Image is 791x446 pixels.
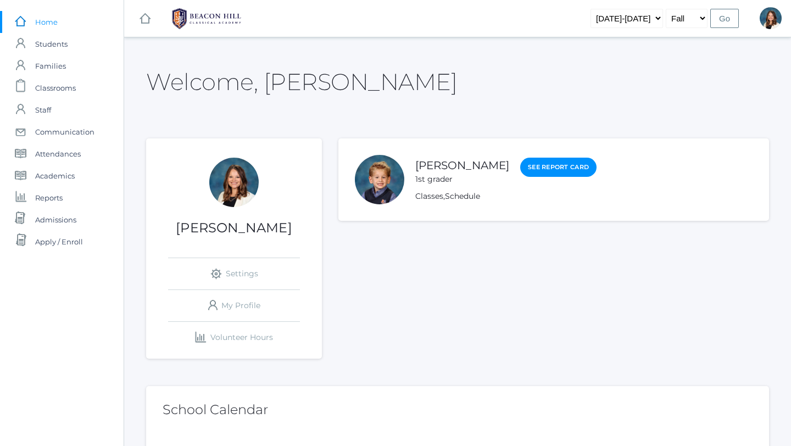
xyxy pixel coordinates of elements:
[163,403,753,417] h2: School Calendar
[168,258,300,289] a: Settings
[415,191,597,202] div: ,
[35,77,76,99] span: Classrooms
[415,174,509,185] div: 1st grader
[35,231,83,253] span: Apply / Enroll
[35,99,51,121] span: Staff
[35,33,68,55] span: Students
[146,221,322,235] h1: [PERSON_NAME]
[35,121,94,143] span: Communication
[760,7,782,29] div: Teresa Deutsch
[35,55,66,77] span: Families
[35,165,75,187] span: Academics
[168,290,300,321] a: My Profile
[445,191,480,201] a: Schedule
[710,9,739,28] input: Go
[168,322,300,353] a: Volunteer Hours
[35,11,58,33] span: Home
[520,158,597,177] a: See Report Card
[415,191,443,201] a: Classes
[209,158,259,207] div: Teresa Deutsch
[355,155,404,204] div: Nolan Alstot
[415,159,509,172] a: [PERSON_NAME]
[165,5,248,32] img: BHCALogos-05-308ed15e86a5a0abce9b8dd61676a3503ac9727e845dece92d48e8588c001991.png
[146,69,457,94] h2: Welcome, [PERSON_NAME]
[35,187,63,209] span: Reports
[35,143,81,165] span: Attendances
[35,209,76,231] span: Admissions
